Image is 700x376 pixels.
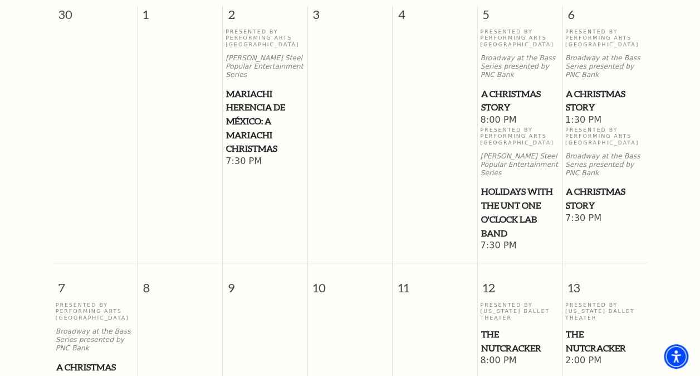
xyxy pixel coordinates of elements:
span: 4 [393,6,477,28]
span: 8:00 PM [480,114,559,127]
p: Presented By Performing Arts [GEOGRAPHIC_DATA] [480,127,559,146]
p: [PERSON_NAME] Steel Popular Entertainment Series [226,54,305,79]
span: 9 [223,263,307,302]
p: Broadway at the Bass Series presented by PNC Bank [56,327,135,352]
div: Accessibility Menu [664,344,688,369]
span: 11 [393,263,477,302]
p: Broadway at the Bass Series presented by PNC Bank [565,152,644,177]
p: Presented By Performing Arts [GEOGRAPHIC_DATA] [565,127,644,146]
span: 7:30 PM [226,156,305,168]
p: [PERSON_NAME] Steel Popular Entertainment Series [480,152,559,177]
a: Holidays with the UNT One O'Clock Lab Band [480,185,559,240]
span: 7 [53,263,138,302]
a: A Christmas Story [565,87,644,114]
span: 8:00 PM [480,355,559,367]
p: Broadway at the Bass Series presented by PNC Bank [565,54,644,79]
span: 2 [223,6,307,28]
span: A Christmas Story [566,185,644,212]
p: Presented By [US_STATE] Ballet Theater [480,302,559,321]
span: The Nutcracker [481,327,559,355]
span: 6 [562,6,647,28]
p: Presented By Performing Arts [GEOGRAPHIC_DATA] [480,28,559,47]
span: 30 [53,6,138,28]
a: The Nutcracker [480,327,559,355]
span: 13 [562,263,647,302]
span: 7:30 PM [480,240,559,252]
span: 8 [138,263,222,302]
span: 7:30 PM [565,213,644,225]
span: 3 [308,6,392,28]
span: The Nutcracker [566,327,644,355]
span: 1:30 PM [565,114,644,127]
p: Presented By [US_STATE] Ballet Theater [565,302,644,321]
a: Mariachi Herencia de México: A Mariachi Christmas [226,87,305,156]
span: 1 [138,6,222,28]
span: Mariachi Herencia de México: A Mariachi Christmas [226,87,304,156]
span: A Christmas Story [566,87,644,114]
p: Presented By Performing Arts [GEOGRAPHIC_DATA] [56,302,135,321]
a: The Nutcracker [565,327,644,355]
span: 5 [478,6,562,28]
a: A Christmas Story [565,185,644,212]
span: 12 [478,263,562,302]
p: Presented By Performing Arts [GEOGRAPHIC_DATA] [565,28,644,47]
span: A Christmas Story [481,87,559,114]
span: 2:00 PM [565,355,644,367]
span: 10 [308,263,392,302]
p: Broadway at the Bass Series presented by PNC Bank [480,54,559,79]
span: Holidays with the UNT One O'Clock Lab Band [481,185,559,240]
p: Presented By Performing Arts [GEOGRAPHIC_DATA] [226,28,305,47]
a: A Christmas Story [480,87,559,114]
